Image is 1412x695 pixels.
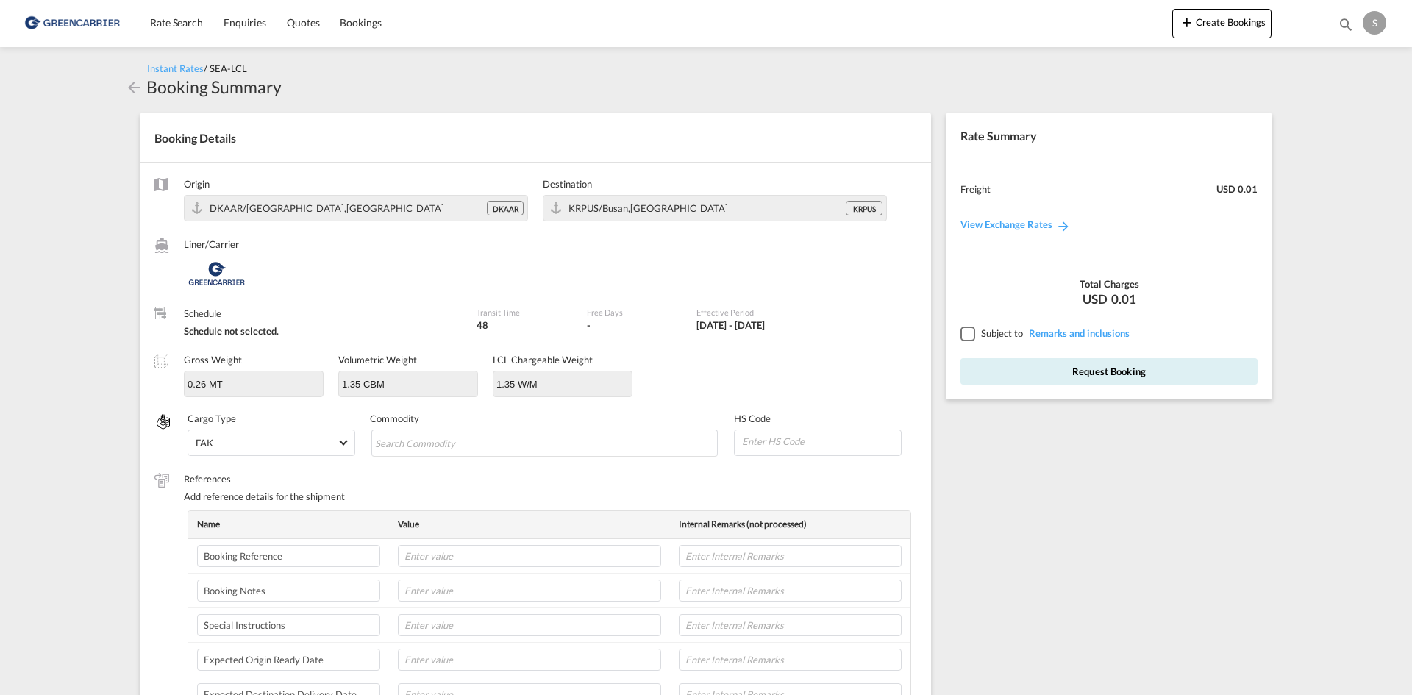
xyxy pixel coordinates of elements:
img: Greencarrier Consolidators [184,255,249,292]
input: Enter value [398,580,661,602]
div: Add reference details for the shipment [184,490,916,503]
input: Enter Internal Remarks [679,580,902,602]
label: Cargo Type [188,412,355,425]
span: Booking Details [154,131,236,145]
div: 01 Sep 2025 - 31 Oct 2025 [696,318,765,332]
span: REMARKSINCLUSIONS [1025,327,1130,339]
label: Schedule [184,307,462,320]
label: Commodity [370,412,720,425]
input: Enter value [398,649,661,671]
label: Gross Weight [184,354,242,366]
input: Enter Internal Remarks [679,545,902,567]
label: Volumetric Weight [338,354,417,366]
div: Schedule not selected. [184,324,462,338]
div: icon-magnify [1338,16,1354,38]
div: - [587,318,591,332]
span: DKAAR/Aarhus,Europe [210,202,444,214]
th: Name [188,511,389,538]
div: Greencarrier Consolidators [184,255,462,292]
div: USD [960,291,1258,308]
label: Effective Period [696,307,828,318]
div: S [1363,11,1386,35]
span: Rate Search [150,16,203,29]
label: References [184,472,916,485]
label: Free Days [587,307,682,318]
input: Enter value [398,545,661,567]
div: Rate Summary [946,113,1272,159]
img: b0b18ec08afe11efb1d4932555f5f09d.png [22,7,121,40]
md-icon: icon-arrow-left [125,79,143,96]
md-chips-wrap: Chips container with autocompletion. Enter the text area, type text to search, and then use the u... [371,430,719,456]
label: Transit Time [477,307,571,318]
label: Liner/Carrier [184,238,462,251]
input: Enter value [398,614,661,636]
md-icon: icon-magnify [1338,16,1354,32]
div: Booking Summary [146,75,282,99]
input: Enter label [197,580,380,602]
th: Value [389,511,670,538]
label: Origin [184,177,528,190]
button: Request Booking [960,358,1258,385]
div: DKAAR [487,201,524,215]
div: icon-arrow-left [125,75,146,99]
span: 0.01 [1111,291,1136,308]
input: Search Commodity [375,432,510,455]
input: Enter label [197,614,380,636]
div: Total Charges [960,277,1258,291]
label: HS Code [734,412,902,425]
div: USD 0.01 [1216,182,1258,196]
span: KRPUS/Busan,Asia Pacific [568,202,728,214]
md-select: Select Cargo type: FAK [188,430,355,456]
span: Enquiries [224,16,266,29]
div: KRPUS [846,201,883,215]
div: Freight [960,182,991,196]
input: Enter label [197,649,380,671]
div: 48 [477,318,571,332]
th: Internal Remarks (not processed) [670,511,910,538]
input: Enter Internal Remarks [679,614,902,636]
button: icon-plus 400-fgCreate Bookings [1172,9,1272,38]
input: Enter label [197,545,380,567]
md-icon: icon-plus 400-fg [1178,13,1196,31]
input: Enter Internal Remarks [679,649,902,671]
span: Instant Rates [147,63,204,74]
a: View Exchange Rates [946,204,1085,245]
input: Enter HS Code [741,430,901,452]
label: Destination [543,177,887,190]
span: / SEA-LCL [204,63,247,74]
md-icon: icon-arrow-right [1056,218,1071,233]
label: LCL Chargeable Weight [493,354,593,366]
span: Subject to [981,327,1023,339]
div: FAK [196,437,213,449]
span: Bookings [340,16,381,29]
span: Quotes [287,16,319,29]
md-icon: /assets/icons/custom/liner-aaa8ad.svg [154,238,169,253]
